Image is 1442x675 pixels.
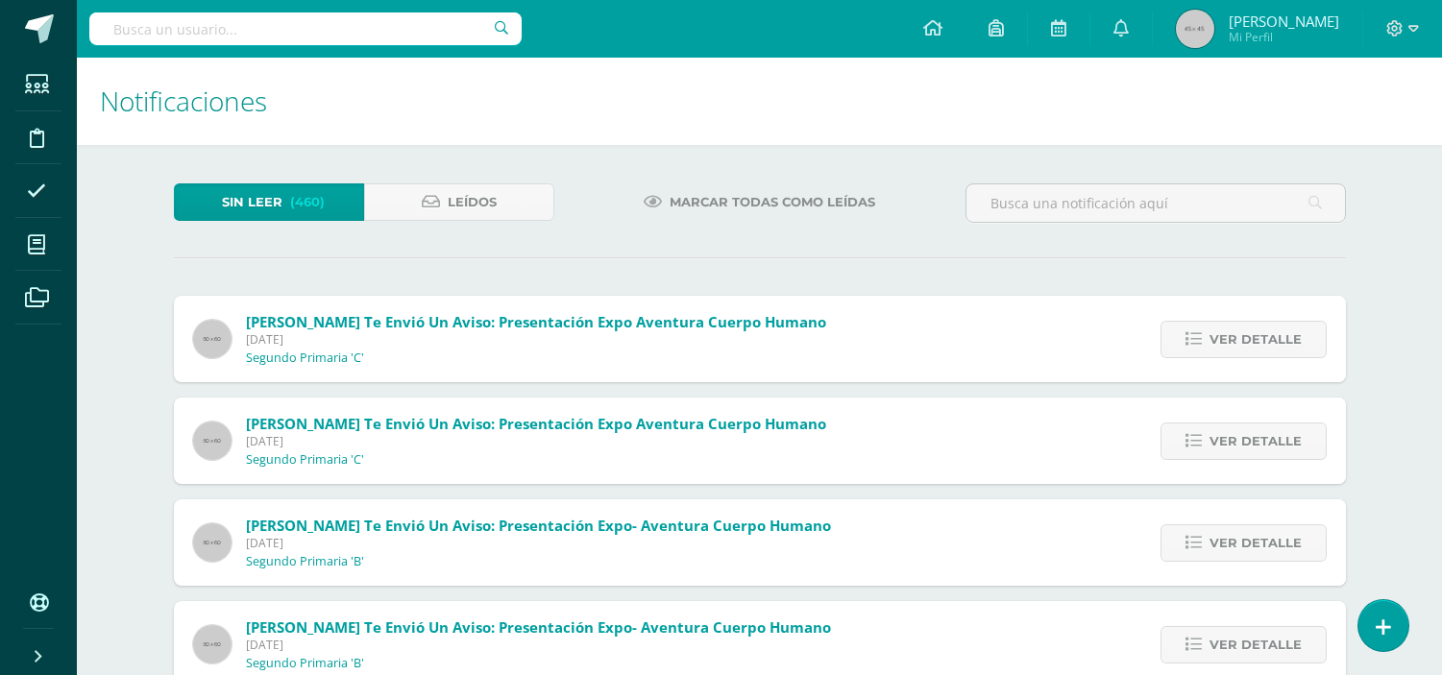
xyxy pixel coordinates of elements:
span: Notificaciones [100,83,267,119]
span: Sin leer [222,184,282,220]
span: [PERSON_NAME] te envió un aviso: Presentación expo aventura cuerpo humano [246,312,826,331]
img: 60x60 [193,422,232,460]
span: [DATE] [246,535,831,551]
span: [DATE] [246,433,826,449]
span: [PERSON_NAME] te envió un aviso: Presentación expo aventura cuerpo humano [246,414,826,433]
p: Segundo Primaria 'C' [246,452,364,468]
img: 60x60 [193,523,232,562]
a: Sin leer(460) [174,183,364,221]
span: [DATE] [246,637,831,653]
p: Segundo Primaria 'B' [246,656,364,671]
span: Marcar todas como leídas [670,184,875,220]
span: Mi Perfil [1229,29,1339,45]
p: Segundo Primaria 'B' [246,554,364,569]
span: Ver detalle [1210,423,1302,459]
span: (460) [290,184,325,220]
a: Leídos [364,183,554,221]
img: 60x60 [193,320,232,358]
span: Ver detalle [1210,525,1302,561]
p: Segundo Primaria 'C' [246,350,364,366]
span: [PERSON_NAME] [1229,12,1339,31]
img: 60x60 [193,625,232,663]
input: Busca un usuario... [89,12,522,45]
span: Ver detalle [1210,322,1302,357]
a: Marcar todas como leídas [620,183,899,221]
span: [PERSON_NAME] te envió un aviso: Presentación expo- aventura cuerpo humano [246,617,831,637]
span: [DATE] [246,331,826,348]
img: 45x45 [1176,10,1214,48]
span: Ver detalle [1210,627,1302,663]
input: Busca una notificación aquí [966,184,1345,222]
span: [PERSON_NAME] te envió un aviso: Presentación expo- aventura cuerpo humano [246,516,831,535]
span: Leídos [448,184,497,220]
